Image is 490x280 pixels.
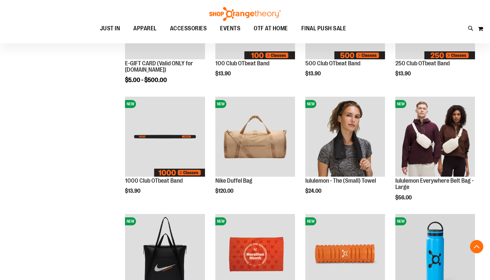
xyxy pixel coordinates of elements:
[305,97,385,177] a: lululemon - The (Small) TowelNEW
[305,177,376,184] a: lululemon - The (Small) Towel
[305,60,360,67] a: 500 Club OTbeat Band
[305,97,385,176] img: lululemon - The (Small) Towel
[125,188,141,194] span: $13.90
[305,217,316,225] span: NEW
[125,97,205,177] a: Image of 1000 Club OTbeat BandNEW
[215,60,269,67] a: 100 Club OTbeat Band
[215,97,295,177] a: Nike Duffel BagNEW
[100,21,120,36] span: JUST IN
[127,21,163,36] a: APPAREL
[395,97,475,177] a: lululemon Everywhere Belt Bag - LargeNEW
[208,7,282,21] img: Shop Orangetheory
[254,21,288,36] span: OTF AT HOME
[163,21,214,36] a: ACCESSORIES
[215,188,234,194] span: $120.00
[392,93,478,218] div: product
[93,21,127,36] a: JUST IN
[215,217,226,225] span: NEW
[212,93,298,211] div: product
[170,21,207,36] span: ACCESSORIES
[295,21,353,36] a: FINAL PUSH SALE
[395,217,406,225] span: NEW
[302,93,388,211] div: product
[301,21,346,36] span: FINAL PUSH SALE
[305,188,322,194] span: $24.00
[125,60,193,73] a: E-GIFT CARD (Valid ONLY for [DOMAIN_NAME])
[395,195,413,201] span: $56.00
[215,97,295,176] img: Nike Duffel Bag
[125,217,136,225] span: NEW
[215,71,232,77] span: $13.90
[395,60,450,67] a: 250 Club OTbeat Band
[395,71,412,77] span: $13.90
[395,177,474,191] a: lululemon Everywhere Belt Bag - Large
[122,93,208,208] div: product
[215,177,252,184] a: Nike Duffel Bag
[470,240,483,253] button: Back To Top
[220,21,240,36] span: EVENTS
[395,100,406,108] span: NEW
[305,100,316,108] span: NEW
[125,100,136,108] span: NEW
[305,71,322,77] span: $13.90
[133,21,157,36] span: APPAREL
[125,97,205,176] img: Image of 1000 Club OTbeat Band
[395,97,475,176] img: lululemon Everywhere Belt Bag - Large
[247,21,295,36] a: OTF AT HOME
[125,77,167,83] span: $5.00 - $500.00
[213,21,247,36] a: EVENTS
[215,100,226,108] span: NEW
[125,177,183,184] a: 1000 Club OTbeat Band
